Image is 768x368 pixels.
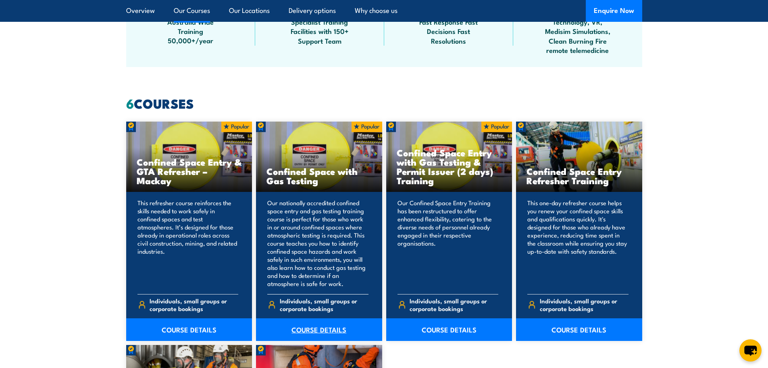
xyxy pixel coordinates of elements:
[137,199,239,288] p: This refresher course reinforces the skills needed to work safely in confined spaces and test atm...
[154,17,227,45] span: Australia Wide Training 50,000+/year
[256,318,382,341] a: COURSE DETAILS
[527,199,629,288] p: This one-day refresher course helps you renew your confined space skills and qualifications quick...
[541,17,614,55] span: Technology, VR, Medisim Simulations, Clean Burning Fire remote telemedicine
[137,157,242,185] h3: Confined Space Entry & GTA Refresher – Mackay
[386,318,512,341] a: COURSE DETAILS
[280,297,368,312] span: Individuals, small groups or corporate bookings
[412,17,485,45] span: Fast Response Fast Decisions Fast Resolutions
[527,166,632,185] h3: Confined Space Entry Refresher Training
[398,199,499,288] p: Our Confined Space Entry Training has been restructured to offer enhanced flexibility, catering t...
[126,93,134,113] strong: 6
[126,97,642,109] h2: COURSES
[126,318,252,341] a: COURSE DETAILS
[266,166,372,185] h3: Confined Space with Gas Testing
[540,297,629,312] span: Individuals, small groups or corporate bookings
[739,339,762,362] button: chat-button
[150,297,238,312] span: Individuals, small groups or corporate bookings
[267,199,368,288] p: Our nationally accredited confined space entry and gas testing training course is perfect for tho...
[410,297,498,312] span: Individuals, small groups or corporate bookings
[283,17,356,45] span: Specialist Training Facilities with 150+ Support Team
[516,318,642,341] a: COURSE DETAILS
[397,148,502,185] h3: Confined Space Entry with Gas Testing & Permit Issuer (2 days) Training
